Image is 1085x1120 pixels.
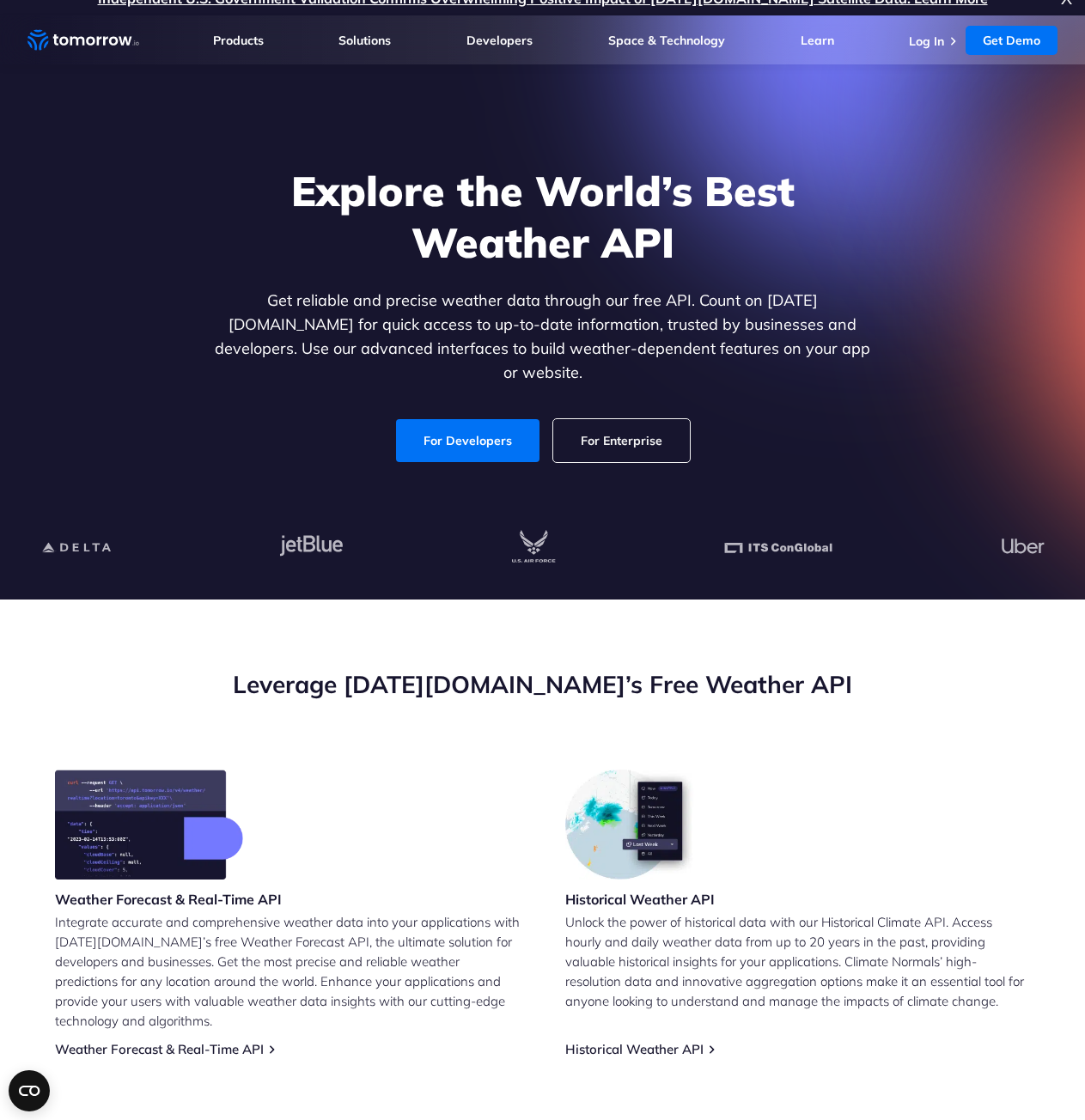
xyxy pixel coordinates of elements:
a: For Enterprise [553,419,690,462]
h3: Historical Weather API [565,890,715,909]
p: Integrate accurate and comprehensive weather data into your applications with [DATE][DOMAIN_NAME]... [55,912,521,1031]
a: Home link [27,27,139,53]
a: Solutions [338,33,391,48]
a: Space & Technology [608,33,725,48]
a: Learn [801,33,834,48]
h3: Weather Forecast & Real-Time API [55,890,282,909]
a: Log In [909,33,944,49]
a: Weather Forecast & Real-Time API [55,1041,264,1057]
h2: Leverage [DATE][DOMAIN_NAME]’s Free Weather API [55,668,1031,701]
a: Get Demo [966,26,1058,55]
a: Historical Weather API [565,1041,704,1057]
a: Developers [466,33,533,48]
p: Get reliable and precise weather data through our free API. Count on [DATE][DOMAIN_NAME] for quic... [211,289,875,385]
a: Products [213,33,264,48]
button: Open CMP widget [9,1070,50,1111]
h1: Explore the World’s Best Weather API [211,165,875,268]
a: For Developers [396,419,539,462]
p: Unlock the power of historical data with our Historical Climate API. Access hourly and daily weat... [565,912,1031,1011]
